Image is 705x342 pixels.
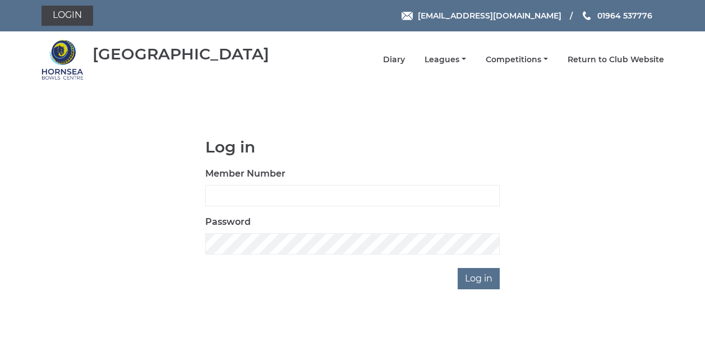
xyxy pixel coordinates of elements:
[402,10,561,22] a: Email [EMAIL_ADDRESS][DOMAIN_NAME]
[581,10,652,22] a: Phone us 01964 537776
[597,11,652,21] span: 01964 537776
[568,54,664,65] a: Return to Club Website
[205,167,285,181] label: Member Number
[42,39,84,81] img: Hornsea Bowls Centre
[383,54,405,65] a: Diary
[425,54,466,65] a: Leagues
[418,11,561,21] span: [EMAIL_ADDRESS][DOMAIN_NAME]
[42,6,93,26] a: Login
[583,11,591,20] img: Phone us
[205,215,251,229] label: Password
[486,54,548,65] a: Competitions
[93,45,269,63] div: [GEOGRAPHIC_DATA]
[402,12,413,20] img: Email
[205,138,500,156] h1: Log in
[458,268,500,289] input: Log in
